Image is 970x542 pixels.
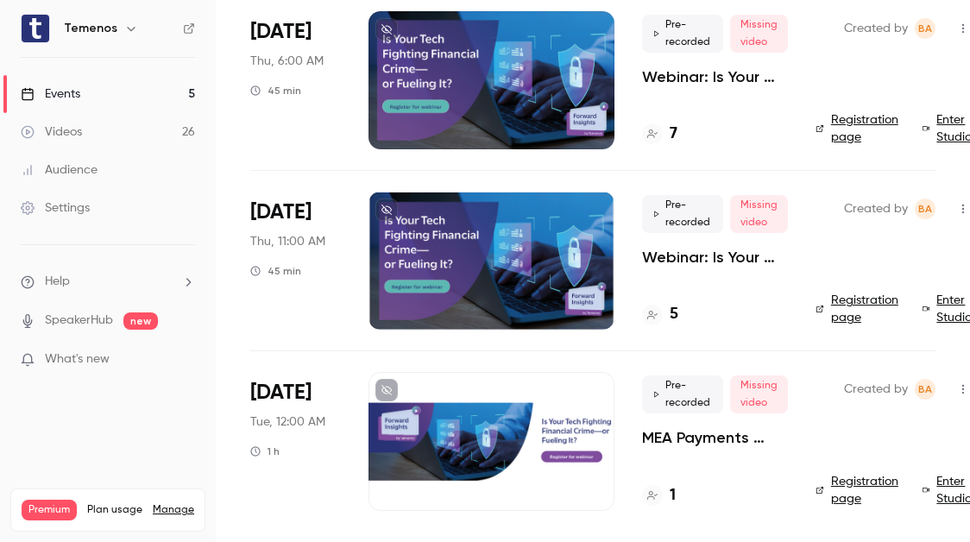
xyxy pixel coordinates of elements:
[21,273,195,291] li: help-dropdown-opener
[22,500,77,520] span: Premium
[250,53,324,70] span: Thu, 6:00 AM
[816,292,902,326] a: Registration page
[730,15,788,53] span: Missing video
[642,375,723,413] span: Pre-recorded
[123,312,158,330] span: new
[915,199,935,219] span: Balamurugan Arunachalam
[21,161,98,179] div: Audience
[816,473,902,507] a: Registration page
[844,379,908,400] span: Created by
[174,352,195,368] iframe: Noticeable Trigger
[250,379,312,406] span: [DATE]
[642,484,676,507] a: 1
[642,303,678,326] a: 5
[87,503,142,517] span: Plan usage
[250,233,325,250] span: Thu, 11:00 AM
[21,85,80,103] div: Events
[22,15,49,42] img: Temenos
[21,199,90,217] div: Settings
[153,503,194,517] a: Manage
[21,123,82,141] div: Videos
[915,18,935,39] span: Balamurugan Arunachalam
[45,312,113,330] a: SpeakerHub
[250,18,312,46] span: [DATE]
[670,303,678,326] h4: 5
[250,444,280,458] div: 1 h
[250,199,312,226] span: [DATE]
[915,379,935,400] span: Balamurugan Arunachalam
[250,11,341,149] div: Sep 25 Thu, 2:00 PM (Europe/London)
[642,15,723,53] span: Pre-recorded
[250,372,341,510] div: Sep 30 Tue, 11:00 AM (Asia/Dubai)
[844,18,908,39] span: Created by
[642,195,723,233] span: Pre-recorded
[642,123,677,146] a: 7
[670,123,677,146] h4: 7
[642,247,788,268] a: Webinar: Is Your Tech Fighting Financial Crime—or Fueling It?
[918,199,932,219] span: BA
[730,375,788,413] span: Missing video
[250,192,341,330] div: Sep 25 Thu, 2:00 PM (America/New York)
[45,273,70,291] span: Help
[64,20,117,37] h6: Temenos
[250,413,325,431] span: Tue, 12:00 AM
[250,84,301,98] div: 45 min
[816,111,902,146] a: Registration page
[844,199,908,219] span: Created by
[45,350,110,369] span: What's new
[918,18,932,39] span: BA
[250,264,301,278] div: 45 min
[730,195,788,233] span: Missing video
[642,66,788,87] a: Webinar: Is Your Tech Fighting Financial Crime—or Fueling It?
[642,427,788,448] a: MEA Payments Webinar: Modernizing the Payments Technology Stack for Banks in [DATE] and Beyond
[670,484,676,507] h4: 1
[918,379,932,400] span: BA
